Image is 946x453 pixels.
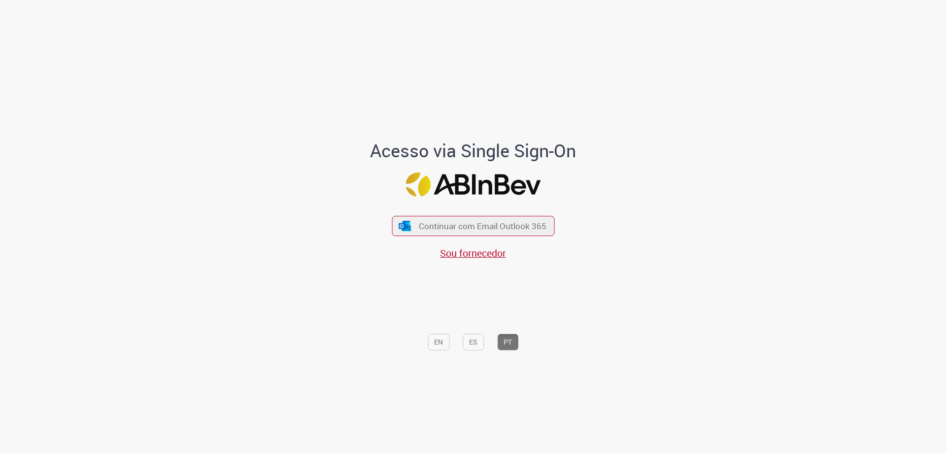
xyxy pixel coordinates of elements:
button: ES [463,334,484,350]
img: ícone Azure/Microsoft 360 [398,221,412,231]
button: PT [497,334,518,350]
button: ícone Azure/Microsoft 360 Continuar com Email Outlook 365 [392,216,554,236]
h1: Acesso via Single Sign-On [337,141,610,161]
img: Logo ABInBev [405,173,541,197]
button: EN [428,334,449,350]
span: Continuar com Email Outlook 365 [419,220,546,232]
a: Sou fornecedor [440,246,506,260]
